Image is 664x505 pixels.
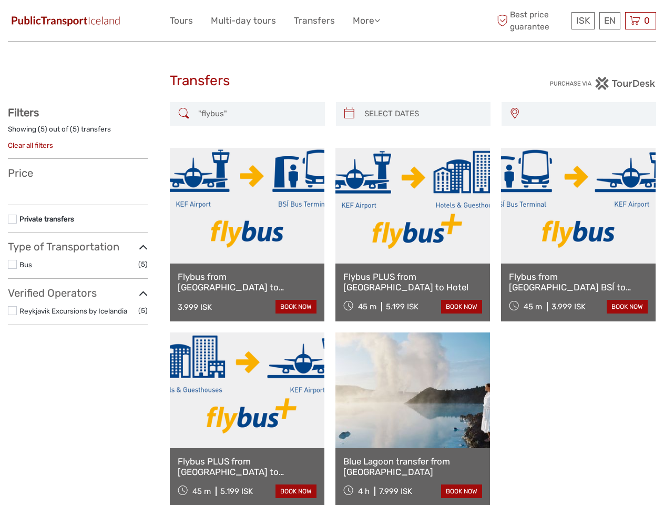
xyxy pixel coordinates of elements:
h3: Type of Transportation [8,240,148,253]
a: Blue Lagoon transfer from [GEOGRAPHIC_DATA] [343,456,482,478]
div: 3.999 ISK [551,302,586,311]
a: Clear all filters [8,141,53,149]
h1: Transfers [170,73,494,89]
a: Multi-day tours [211,13,276,28]
a: Flybus PLUS from [GEOGRAPHIC_DATA] to [GEOGRAPHIC_DATA] [178,456,316,478]
a: book now [441,300,482,314]
span: 45 m [358,302,376,311]
a: Tours [170,13,193,28]
span: (5) [138,305,148,317]
div: 5.199 ISK [220,487,253,496]
a: More [353,13,380,28]
a: book now [441,484,482,498]
div: 3.999 ISK [178,302,212,312]
div: EN [599,12,620,29]
a: Flybus PLUS from [GEOGRAPHIC_DATA] to Hotel [343,271,482,293]
input: SEARCH [194,105,319,123]
a: book now [275,484,316,498]
input: SELECT DATES [360,105,485,123]
span: 45 m [524,302,542,311]
strong: Filters [8,106,39,119]
img: PurchaseViaTourDesk.png [549,77,656,90]
a: Bus [19,260,32,269]
span: 0 [642,15,651,26]
a: book now [275,300,316,314]
span: Best price guarantee [494,9,569,32]
a: Transfers [294,13,335,28]
a: Flybus from [GEOGRAPHIC_DATA] BSÍ to [GEOGRAPHIC_DATA] [509,271,648,293]
label: 5 [40,124,45,134]
div: Showing ( ) out of ( ) transfers [8,124,148,140]
a: Flybus from [GEOGRAPHIC_DATA] to [GEOGRAPHIC_DATA] BSÍ [178,271,316,293]
a: book now [607,300,648,314]
div: 5.199 ISK [386,302,418,311]
span: ISK [576,15,590,26]
span: (5) [138,258,148,270]
label: 5 [73,124,77,134]
div: 7.999 ISK [379,487,412,496]
a: Private transfers [19,215,74,223]
h3: Price [8,167,148,179]
img: 649-6460f36e-8799-4323-b450-83d04da7ab63_logo_small.jpg [8,13,124,28]
h3: Verified Operators [8,287,148,299]
span: 45 m [192,487,211,496]
a: Reykjavik Excursions by Icelandia [19,307,127,315]
span: 4 h [358,487,370,496]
